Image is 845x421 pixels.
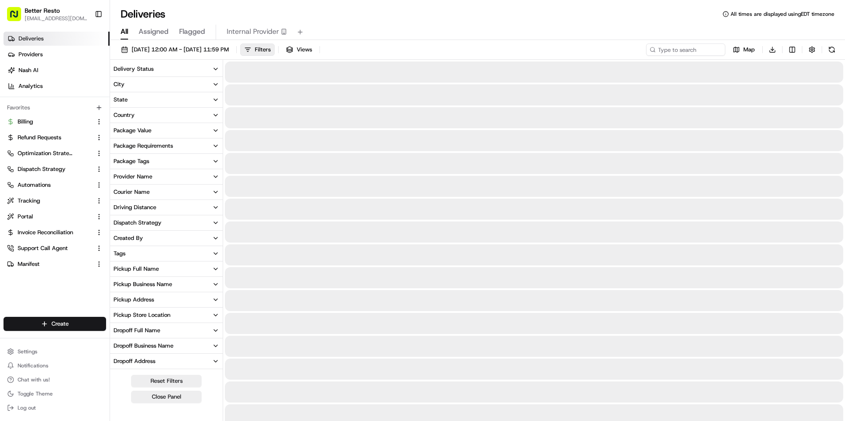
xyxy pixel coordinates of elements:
[4,63,110,77] a: Nash AI
[7,197,92,205] a: Tracking
[110,77,223,92] button: City
[240,44,275,56] button: Filters
[18,404,36,411] span: Log out
[114,296,154,304] div: Pickup Address
[114,80,125,88] div: City
[114,96,128,104] div: State
[7,181,92,189] a: Automations
[227,26,279,37] span: Internal Provider
[9,35,160,49] p: Welcome 👋
[7,149,92,157] a: Optimization Strategy
[27,136,64,143] span: Regen Pajulas
[18,376,50,383] span: Chat with us!
[18,244,68,252] span: Support Call Agent
[7,229,92,236] a: Invoice Reconciliation
[18,260,40,268] span: Manifest
[7,118,92,126] a: Billing
[4,359,106,372] button: Notifications
[110,154,223,169] button: Package Tags
[110,261,223,276] button: Pickup Full Name
[110,185,223,200] button: Courier Name
[114,157,149,165] div: Package Tags
[4,317,106,331] button: Create
[18,362,48,369] span: Notifications
[114,127,151,134] div: Package Value
[18,137,25,144] img: 1736555255976-a54dd68f-1ca7-489b-9aae-adbdc363a1c4
[18,229,73,236] span: Invoice Reconciliation
[4,388,106,400] button: Toggle Theme
[25,6,60,15] button: Better Resto
[4,178,106,192] button: Automations
[83,196,141,205] span: API Documentation
[18,390,53,397] span: Toggle Theme
[4,374,106,386] button: Chat with us!
[114,203,156,211] div: Driving Distance
[117,44,233,56] button: [DATE] 12:00 AM - [DATE] 11:59 PM
[71,193,145,209] a: 💻API Documentation
[4,402,106,414] button: Log out
[18,348,37,355] span: Settings
[114,188,150,196] div: Courier Name
[7,213,92,221] a: Portal
[7,244,92,252] a: Support Call Agent
[110,215,223,230] button: Dispatch Strategy
[282,44,316,56] button: Views
[74,197,81,204] div: 💻
[114,142,173,150] div: Package Requirements
[4,146,106,160] button: Optimization Strategy
[731,11,834,18] span: All times are displayed using EDT timezone
[18,181,51,189] span: Automations
[9,197,16,204] div: 📗
[4,47,110,62] a: Providers
[114,219,162,227] div: Dispatch Strategy
[114,111,135,119] div: Country
[9,84,25,100] img: 1736555255976-a54dd68f-1ca7-489b-9aae-adbdc363a1c4
[729,44,759,56] button: Map
[4,4,91,25] button: Better Resto[EMAIL_ADDRESS][DOMAIN_NAME]
[23,57,145,66] input: Clear
[121,7,165,21] h1: Deliveries
[114,342,173,350] div: Dropoff Business Name
[110,231,223,246] button: Created By
[132,46,229,54] span: [DATE] 12:00 AM - [DATE] 11:59 PM
[110,277,223,292] button: Pickup Business Name
[110,354,223,369] button: Dropoff Address
[25,15,88,22] button: [EMAIL_ADDRESS][DOMAIN_NAME]
[18,197,40,205] span: Tracking
[150,87,160,97] button: Start new chat
[18,82,43,90] span: Analytics
[131,391,202,403] button: Close Panel
[110,246,223,261] button: Tags
[4,257,106,271] button: Manifest
[743,46,755,54] span: Map
[110,62,223,76] button: Delivery Status
[4,115,106,129] button: Billing
[110,323,223,338] button: Dropoff Full Name
[4,241,106,255] button: Support Call Agent
[4,210,106,224] button: Portal
[18,213,33,221] span: Portal
[114,311,170,319] div: Pickup Store Location
[18,51,43,58] span: Providers
[114,234,143,242] div: Created By
[110,92,223,107] button: State
[18,165,66,173] span: Dispatch Strategy
[9,114,56,121] div: Past conversations
[4,225,106,240] button: Invoice Reconciliation
[4,131,106,145] button: Refund Requests
[9,128,23,142] img: Regen Pajulas
[114,250,125,258] div: Tags
[114,280,172,288] div: Pickup Business Name
[131,375,202,387] button: Reset Filters
[62,218,107,225] a: Powered byPylon
[110,138,223,153] button: Package Requirements
[18,84,34,100] img: 9188753566659_6852d8bf1fb38e338040_72.png
[40,93,121,100] div: We're available if you need us!
[114,173,152,181] div: Provider Name
[826,44,838,56] button: Refresh
[5,193,71,209] a: 📗Knowledge Base
[18,134,61,142] span: Refund Requests
[88,218,107,225] span: Pylon
[646,44,725,56] input: Type to search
